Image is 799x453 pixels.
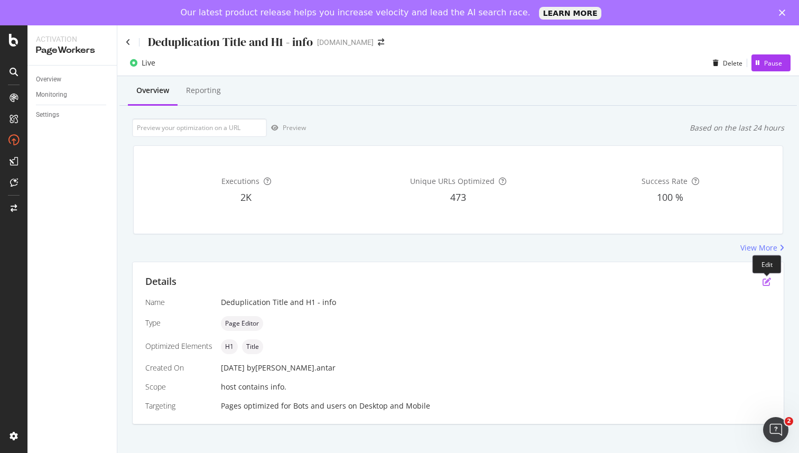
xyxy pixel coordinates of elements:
span: H1 [225,344,234,350]
div: Edit [752,255,782,273]
div: [DATE] [221,363,771,373]
div: [DOMAIN_NAME] [317,37,374,48]
div: Delete [723,59,742,68]
div: arrow-right-arrow-left [378,39,384,46]
div: Scope [145,382,212,392]
span: Success Rate [642,176,687,186]
span: host contains info. [221,382,286,392]
div: neutral label [221,339,238,354]
div: neutral label [221,316,263,331]
div: View More [740,243,777,253]
div: Targeting [145,401,212,411]
iframe: Intercom live chat [763,417,788,442]
span: 2 [785,417,793,426]
button: Preview [267,119,306,136]
div: pen-to-square [763,278,771,286]
button: Delete [709,54,742,71]
div: Deduplication Title and H1 - info [148,34,313,50]
span: Page Editor [225,320,259,327]
div: Optimized Elements [145,341,212,352]
div: Live [142,58,155,68]
a: View More [740,243,784,253]
span: Executions [221,176,259,186]
button: Pause [751,54,791,71]
span: Unique URLs Optimized [410,176,495,186]
div: neutral label [242,339,263,354]
div: Bots and users [293,401,346,411]
div: Desktop and Mobile [359,401,430,411]
span: 2K [240,191,252,204]
div: Preview [283,123,306,132]
div: Type [145,318,212,328]
span: 473 [450,191,466,204]
div: Reporting [186,85,221,96]
div: PageWorkers [36,44,108,57]
div: Pause [764,59,782,68]
span: 100 % [657,191,683,204]
span: Title [246,344,259,350]
a: Overview [36,74,109,85]
input: Preview your optimization on a URL [132,118,267,137]
div: Details [145,275,176,289]
div: Activation [36,34,108,44]
a: Monitoring [36,89,109,100]
div: Based on the last 24 hours [690,123,784,133]
a: Settings [36,109,109,121]
div: by [PERSON_NAME].antar [247,363,336,373]
div: Our latest product release helps you increase velocity and lead the AI search race. [181,7,531,18]
a: Click to go back [126,39,131,46]
div: Monitoring [36,89,67,100]
div: Pages optimized for on [221,401,771,411]
div: Deduplication Title and H1 - info [221,297,771,308]
div: Overview [136,85,169,96]
a: LEARN MORE [539,7,602,20]
div: Overview [36,74,61,85]
div: Fermer [779,10,789,16]
div: Settings [36,109,59,121]
div: Name [145,297,212,308]
div: Created On [145,363,212,373]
